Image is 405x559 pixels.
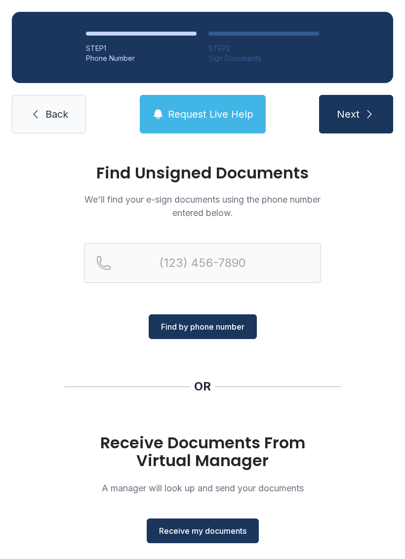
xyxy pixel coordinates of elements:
[161,321,244,333] span: Find by phone number
[45,107,68,121] span: Back
[84,434,321,470] h1: Receive Documents From Virtual Manager
[86,53,197,63] div: Phone Number
[86,43,197,53] div: STEP 1
[84,481,321,495] p: A manager will look up and send your documents
[208,43,319,53] div: STEP 2
[159,525,246,537] span: Receive my documents
[84,165,321,181] h1: Find Unsigned Documents
[168,107,253,121] span: Request Live Help
[84,193,321,219] p: We'll find your e-sign documents using the phone number entered below.
[208,53,319,63] div: Sign Documents
[337,107,360,121] span: Next
[84,243,321,283] input: Reservation phone number
[194,379,211,394] div: OR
